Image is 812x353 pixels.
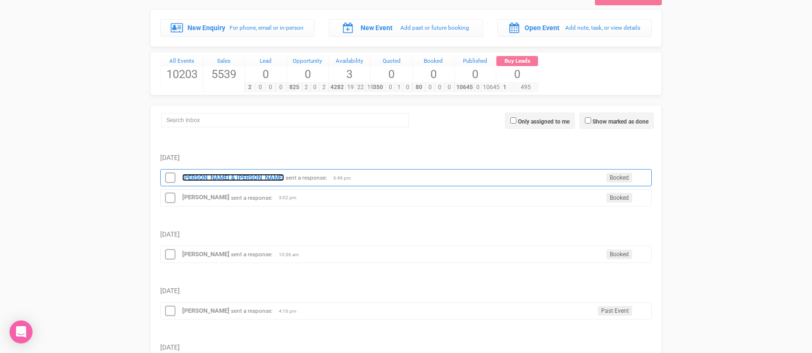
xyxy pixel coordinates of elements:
span: 19 [365,83,376,92]
span: 4282 [329,83,346,92]
span: 10645 [454,83,475,92]
div: Open Intercom Messenger [10,320,33,343]
span: 2 [319,83,328,92]
span: 825 [286,83,302,92]
span: 6:46 pm [333,175,357,182]
span: 10645 [481,83,502,92]
span: 1 [395,83,404,92]
span: Booked [606,193,632,203]
label: New Event [361,23,393,33]
span: 10:36 am [279,251,303,258]
a: Booked [413,56,454,67]
a: Published [455,56,496,67]
span: 0 [275,83,286,92]
h5: [DATE] [160,154,652,161]
span: 19 [345,83,356,92]
span: 0 [385,83,395,92]
label: Only assigned to me [518,117,570,126]
span: Booked [606,250,632,259]
span: 0 [310,83,319,92]
small: sent a response: [285,174,327,181]
a: Lead [245,56,286,67]
h5: [DATE] [160,344,652,351]
a: [PERSON_NAME] [182,194,230,201]
a: Opportunity [287,56,329,67]
small: sent a response: [231,194,273,201]
small: Add note, task, or view details [565,24,640,31]
span: 2 [244,83,255,92]
a: Sales [203,56,245,67]
span: 0 [265,83,276,92]
span: 0 [413,66,454,82]
span: 2 [302,83,311,92]
label: Show marked as done [593,117,648,126]
span: 0 [403,83,412,92]
span: 0 [496,66,538,82]
a: New Enquiry For phone, email or in-person [160,19,315,36]
span: 1 [496,83,514,92]
a: Buy Leads [496,56,538,67]
small: Add past or future booking [400,24,469,31]
input: Search Inbox [161,113,409,127]
h5: [DATE] [160,231,652,238]
span: 22 [355,83,366,92]
a: Quoted [371,56,412,67]
a: [PERSON_NAME] [182,307,230,314]
span: 3:02 pm [279,194,303,201]
small: For phone, email or in-person [230,24,304,31]
label: New Enquiry [187,23,225,33]
span: 3 [329,66,371,82]
span: 80 [412,83,426,92]
span: Booked [606,173,632,182]
span: 0 [371,66,412,82]
span: Past Event [598,306,632,316]
a: New Event Add past or future booking [329,19,483,36]
a: [PERSON_NAME] & [PERSON_NAME] [182,174,284,181]
span: 0 [255,83,266,92]
small: sent a response: [231,251,273,258]
span: 495 [514,83,538,92]
span: 0 [455,66,496,82]
span: 0 [435,83,445,92]
span: 5539 [203,66,245,82]
a: [PERSON_NAME] [182,251,230,258]
a: Availability [329,56,371,67]
h5: [DATE] [160,287,652,295]
span: 350 [370,83,386,92]
label: Open Event [525,23,560,33]
span: 10203 [161,66,203,82]
span: 0 [245,66,286,82]
span: 0 [425,83,435,92]
span: 4:16 pm [279,308,303,315]
a: Open Event Add note, task, or view details [497,19,652,36]
span: 0 [444,83,454,92]
a: All Events [161,56,203,67]
span: 0 [287,66,329,82]
small: sent a response: [231,307,273,314]
span: 0 [474,83,482,92]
